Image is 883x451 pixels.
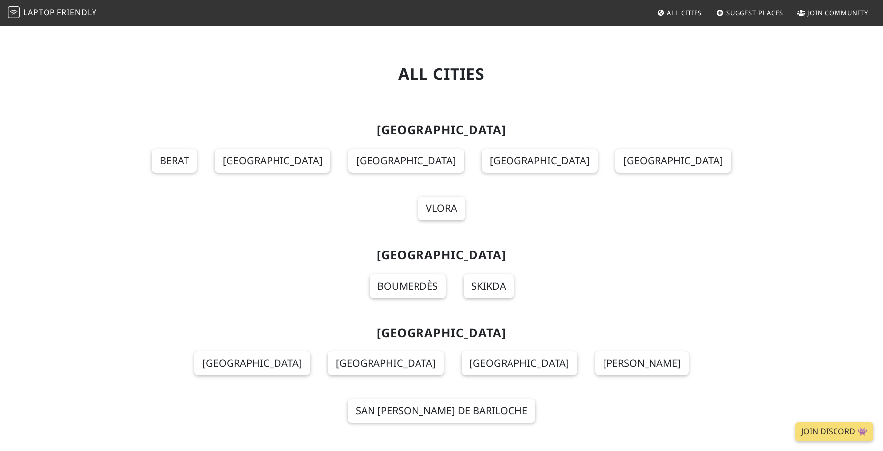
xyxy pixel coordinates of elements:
[370,274,446,298] a: Boumerdès
[57,7,96,18] span: Friendly
[23,7,55,18] span: Laptop
[328,351,444,375] a: [GEOGRAPHIC_DATA]
[121,248,762,262] h2: [GEOGRAPHIC_DATA]
[348,399,535,423] a: San [PERSON_NAME] de Bariloche
[152,149,197,173] a: Berat
[667,8,702,17] span: All Cities
[482,149,598,173] a: [GEOGRAPHIC_DATA]
[418,197,465,220] a: Vlora
[712,4,788,22] a: Suggest Places
[8,6,20,18] img: LaptopFriendly
[348,149,464,173] a: [GEOGRAPHIC_DATA]
[121,326,762,340] h2: [GEOGRAPHIC_DATA]
[121,123,762,137] h2: [GEOGRAPHIC_DATA]
[807,8,868,17] span: Join Community
[464,274,514,298] a: Skikda
[795,422,873,441] a: Join Discord 👾
[215,149,330,173] a: [GEOGRAPHIC_DATA]
[8,4,97,22] a: LaptopFriendly LaptopFriendly
[121,64,762,83] h1: All Cities
[793,4,872,22] a: Join Community
[194,351,310,375] a: [GEOGRAPHIC_DATA]
[653,4,706,22] a: All Cities
[462,351,577,375] a: [GEOGRAPHIC_DATA]
[595,351,689,375] a: [PERSON_NAME]
[615,149,731,173] a: [GEOGRAPHIC_DATA]
[726,8,784,17] span: Suggest Places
